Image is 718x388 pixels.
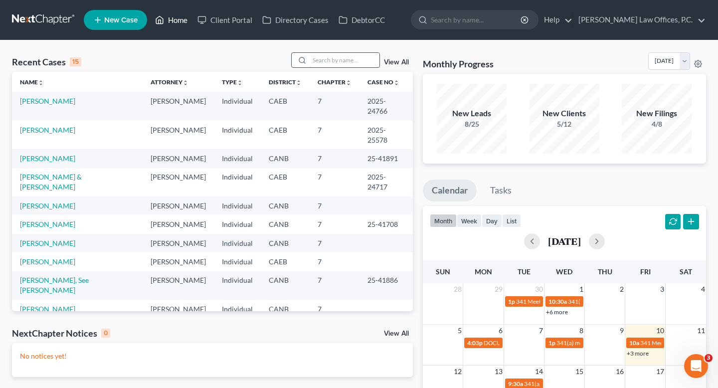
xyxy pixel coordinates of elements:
[12,327,110,339] div: NextChapter Notices
[684,354,708,378] iframe: Intercom live chat
[214,92,261,120] td: Individual
[705,354,713,362] span: 3
[296,80,302,86] i: unfold_more
[151,78,188,86] a: Attorneyunfold_more
[556,267,572,276] span: Wed
[393,80,399,86] i: unfold_more
[598,267,612,276] span: Thu
[20,154,75,163] a: [PERSON_NAME]
[367,78,399,86] a: Case Nounfold_more
[261,168,310,196] td: CAEB
[310,92,359,120] td: 7
[359,168,413,196] td: 2025-24717
[615,366,625,378] span: 16
[143,271,214,300] td: [PERSON_NAME]
[182,80,188,86] i: unfold_more
[143,234,214,252] td: [PERSON_NAME]
[518,267,531,276] span: Tue
[430,214,457,227] button: month
[334,11,390,29] a: DebtorCC
[214,196,261,215] td: Individual
[261,149,310,168] td: CANB
[318,78,352,86] a: Chapterunfold_more
[143,215,214,233] td: [PERSON_NAME]
[568,298,664,305] span: 341(a) meeting for [PERSON_NAME]
[143,92,214,120] td: [PERSON_NAME]
[530,119,599,129] div: 5/12
[619,325,625,337] span: 9
[310,271,359,300] td: 7
[222,78,243,86] a: Typeunfold_more
[310,53,379,67] input: Search by name...
[20,276,89,294] a: [PERSON_NAME], See [PERSON_NAME]
[453,283,463,295] span: 28
[516,298,606,305] span: 341 Meeting for [PERSON_NAME]
[38,80,44,86] i: unfold_more
[214,121,261,149] td: Individual
[261,215,310,233] td: CANB
[104,16,138,24] span: New Case
[659,283,665,295] span: 3
[310,149,359,168] td: 7
[457,325,463,337] span: 5
[310,252,359,271] td: 7
[359,92,413,120] td: 2025-24766
[214,215,261,233] td: Individual
[655,325,665,337] span: 10
[310,168,359,196] td: 7
[20,97,75,105] a: [PERSON_NAME]
[214,168,261,196] td: Individual
[261,92,310,120] td: CAEB
[214,149,261,168] td: Individual
[346,80,352,86] i: unfold_more
[20,351,405,361] p: No notices yet!
[261,252,310,271] td: CAEB
[534,283,544,295] span: 30
[423,58,494,70] h3: Monthly Progress
[237,80,243,86] i: unfold_more
[546,308,568,316] a: +6 more
[143,121,214,149] td: [PERSON_NAME]
[310,215,359,233] td: 7
[494,283,504,295] span: 29
[310,196,359,215] td: 7
[556,339,653,347] span: 341(a) meeting for [PERSON_NAME]
[143,149,214,168] td: [PERSON_NAME]
[310,234,359,252] td: 7
[498,325,504,337] span: 6
[578,325,584,337] span: 8
[467,339,483,347] span: 4:03p
[680,267,692,276] span: Sat
[384,330,409,337] a: View All
[482,214,502,227] button: day
[310,121,359,149] td: 7
[524,380,668,388] span: 341(a) meeting for [PERSON_NAME] [PERSON_NAME]
[619,283,625,295] span: 2
[457,214,482,227] button: week
[214,234,261,252] td: Individual
[20,173,82,191] a: [PERSON_NAME] & [PERSON_NAME]
[359,215,413,233] td: 25-41708
[538,325,544,337] span: 7
[534,366,544,378] span: 14
[508,298,515,305] span: 1p
[261,271,310,300] td: CANB
[696,325,706,337] span: 11
[530,108,599,119] div: New Clients
[578,283,584,295] span: 1
[481,180,521,201] a: Tasks
[192,11,257,29] a: Client Portal
[475,267,492,276] span: Mon
[214,300,261,318] td: Individual
[431,10,522,29] input: Search by name...
[539,11,572,29] a: Help
[437,119,507,129] div: 8/25
[508,380,523,388] span: 9:30a
[143,300,214,318] td: [PERSON_NAME]
[436,267,450,276] span: Sun
[384,59,409,66] a: View All
[622,108,692,119] div: New Filings
[548,236,581,246] h2: [DATE]
[12,56,81,68] div: Recent Cases
[622,119,692,129] div: 4/8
